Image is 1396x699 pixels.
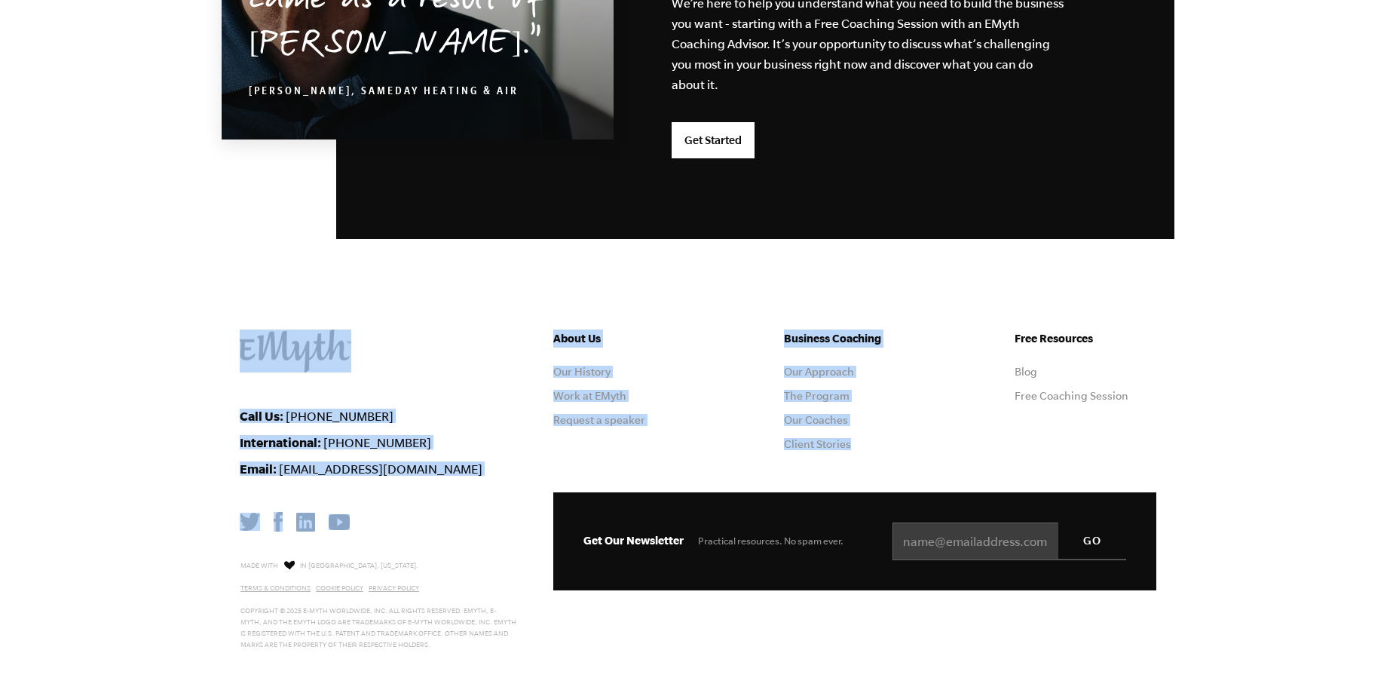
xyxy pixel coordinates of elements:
a: Blog [1015,366,1037,378]
strong: Email: [240,461,277,476]
input: name@emailaddress.com [892,523,1126,560]
span: Practical resources. No spam ever. [698,535,843,547]
a: Our Coaches [784,414,848,426]
img: YouTube [329,514,350,530]
a: Our Approach [784,366,854,378]
img: Love [284,560,295,570]
a: Free Coaching Session [1015,390,1128,402]
a: Privacy Policy [369,584,419,592]
h5: About Us [553,330,695,348]
a: Client Stories [784,438,851,450]
strong: International: [240,435,321,449]
h5: Free Resources [1015,330,1156,348]
a: Work at EMyth [553,390,626,402]
strong: Call Us: [240,409,283,423]
img: EMyth [240,330,351,372]
iframe: Chat Widget [1321,627,1396,699]
a: [EMAIL_ADDRESS][DOMAIN_NAME] [279,462,482,476]
a: [PHONE_NUMBER] [286,409,393,423]
a: Request a speaker [553,414,645,426]
img: Twitter [240,513,260,531]
p: Made with in [GEOGRAPHIC_DATA], [US_STATE]. Copyright © 2025 E-Myth Worldwide, Inc. All rights re... [240,558,517,651]
a: Cookie Policy [316,584,363,592]
input: GO [1058,523,1126,559]
a: Terms & Conditions [240,584,311,592]
a: The Program [784,390,850,402]
img: LinkedIn [296,513,315,532]
cite: [PERSON_NAME], SameDay Heating & Air [249,87,519,99]
h5: Business Coaching [784,330,926,348]
a: Get Started [672,122,755,158]
a: Our History [553,366,611,378]
a: [PHONE_NUMBER] [323,436,431,449]
span: Get Our Newsletter [583,534,684,547]
img: Facebook [274,512,283,532]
